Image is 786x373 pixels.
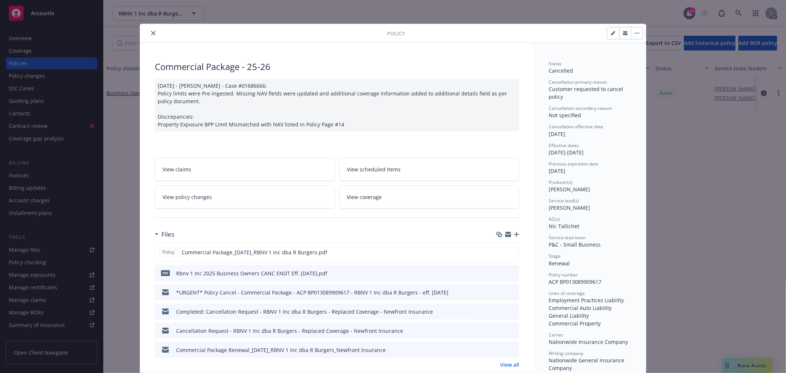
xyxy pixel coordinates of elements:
span: Cancellation effective date [549,123,603,130]
a: View claims [155,158,335,181]
span: Renewal [549,260,570,267]
a: View coverage [339,185,520,209]
div: Commercial Package - 25-26 [155,60,519,73]
button: download file [498,269,504,277]
button: preview file [510,308,516,316]
button: download file [497,248,503,256]
button: preview file [510,289,516,296]
span: Previous expiration date [549,161,598,167]
div: *URGENT* Policy Cancel - Commercial Package - ACP BP013089909617 - RBNV 1 Inc dba R Burgers - eff... [176,289,448,296]
button: download file [498,327,504,335]
span: Not specified [549,112,581,119]
div: Files [155,230,174,239]
span: Policy [387,29,405,37]
span: Effective dates [549,142,579,149]
span: Policy [161,249,176,255]
span: View policy changes [163,193,212,201]
div: Commercial Package Renewal_[DATE]_RBNV 1 Inc dba R Burgers_Newfront Insurance [176,346,386,354]
span: Lines of coverage [549,290,585,296]
span: pdf [161,270,170,276]
button: preview file [510,346,516,354]
div: General Liability [549,312,631,320]
button: preview file [510,327,516,335]
span: Cancellation secondary reason [549,105,612,111]
span: Customer requested to cancel policy [549,86,625,100]
span: Nationwide Insurance Company [549,338,628,345]
div: Completed: Cancellation Request - RBNV 1 Inc dba R Burgers - Replaced Coverage - Newfront Insurance [176,308,433,316]
span: [PERSON_NAME] [549,204,590,211]
button: download file [498,346,504,354]
h3: Files [161,230,174,239]
span: Producer(s) [549,179,573,185]
button: preview file [510,269,516,277]
div: Cancellation Request - RBNV 1 Inc dba R Burgers - Replaced Coverage - Newfront Insurance [176,327,403,335]
span: Nic Tallichet [549,223,579,230]
span: AC(s) [549,216,560,222]
span: Service lead(s) [549,198,579,204]
div: [DATE] - [PERSON_NAME] - Case #01686666: Policy limits were Pre-ingested. Missing NAV fields were... [155,79,519,131]
span: [DATE] [549,167,565,174]
button: download file [498,289,504,296]
span: Status [549,60,562,67]
span: P&C - Small Business [549,241,601,248]
a: View all [500,361,519,369]
button: close [149,29,158,38]
a: View policy changes [155,185,335,209]
span: Service lead team [549,234,586,241]
span: ACP BP013089909617 [549,278,601,285]
span: Policy number [549,272,578,278]
button: preview file [509,248,516,256]
span: [PERSON_NAME] [549,186,590,193]
div: Employment Practices Liability [549,296,631,304]
span: Cancellation primary reason [549,79,607,85]
span: Stage [549,253,560,259]
div: Commercial Auto Liability [549,304,631,312]
button: download file [498,308,504,316]
div: [DATE] - [DATE] [549,142,631,156]
span: Cancelled [549,67,573,74]
span: View coverage [347,193,382,201]
span: Carrier [549,332,563,338]
span: [DATE] [549,130,565,137]
span: View claims [163,165,191,173]
span: Commercial Package_[DATE]_RBNV 1 Inc dba R Burgers.pdf [182,248,327,256]
a: View scheduled items [339,158,520,181]
div: Commercial Property [549,320,631,327]
span: View scheduled items [347,165,401,173]
span: Nationwide General Insurance Company [549,357,626,372]
span: Writing company [549,350,583,356]
div: Rbnv 1 Inc 2025 Business Owners CANC ENDT Eff. [DATE].pdf [176,269,327,277]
